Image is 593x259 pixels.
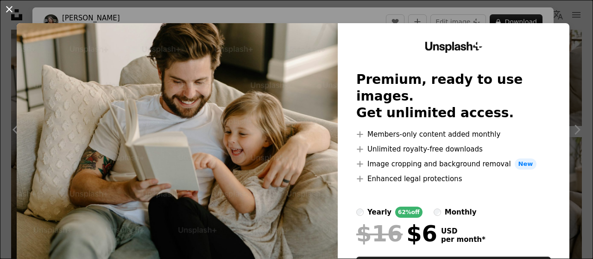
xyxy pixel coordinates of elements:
[356,129,551,140] li: Members-only content added monthly
[356,208,364,216] input: yearly62%off
[395,207,423,218] div: 62% off
[356,144,551,155] li: Unlimited royalty-free downloads
[515,158,537,170] span: New
[356,71,551,121] h2: Premium, ready to use images. Get unlimited access.
[445,207,477,218] div: monthly
[356,221,403,246] span: $16
[356,158,551,170] li: Image cropping and background removal
[441,227,486,235] span: USD
[434,208,441,216] input: monthly
[441,235,486,244] span: per month *
[367,207,391,218] div: yearly
[356,221,437,246] div: $6
[356,173,551,184] li: Enhanced legal protections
